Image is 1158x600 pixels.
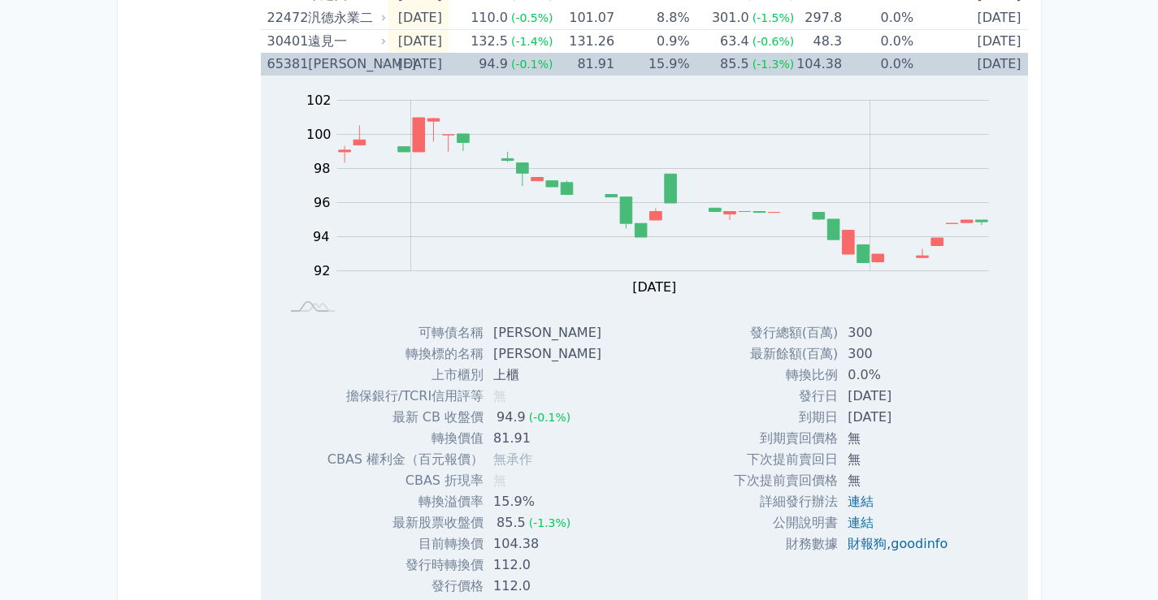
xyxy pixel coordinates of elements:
td: [DATE] [838,407,961,428]
td: 104.38 [484,533,614,555]
span: (-1.5%) [752,11,795,24]
td: 到期日 [734,407,838,428]
div: 110.0 [467,6,511,29]
td: 112.0 [484,576,614,597]
td: 8.8% [614,6,690,30]
span: (-0.1%) [511,58,553,71]
td: 上市櫃別 [327,365,484,386]
a: 連結 [848,494,874,509]
td: 上櫃 [484,365,614,386]
td: , [838,533,961,555]
td: [DATE] [838,386,961,407]
div: 301.0 [709,6,752,29]
td: 轉換標的名稱 [327,343,484,365]
td: 48.3 [794,30,842,54]
td: 300 [838,322,961,343]
td: 詳細發行辦法 [734,491,838,512]
tspan: 100 [306,127,332,142]
td: 最新餘額(百萬) [734,343,838,365]
span: 無承作 [493,451,532,467]
td: 15.9% [614,53,690,76]
td: 下次提前賣回價格 [734,470,838,491]
div: 遠見一 [308,30,383,53]
td: 發行價格 [327,576,484,597]
span: (-1.4%) [511,35,553,48]
td: 公開說明書 [734,512,838,533]
tspan: [DATE] [632,279,676,295]
div: 94.9 [475,53,511,76]
td: 131.26 [553,30,614,54]
div: 63.4 [717,30,752,53]
span: 無 [493,388,506,404]
td: 發行日 [734,386,838,407]
td: [PERSON_NAME] [484,343,614,365]
span: (-0.6%) [752,35,795,48]
td: [DATE] [388,6,449,30]
tspan: 96 [314,195,330,210]
td: 擔保銀行/TCRI信用評等 [327,386,484,407]
tspan: 102 [306,93,332,108]
td: 可轉債名稱 [327,322,484,343]
td: 轉換溢價率 [327,491,484,512]
td: 無 [838,428,961,449]
div: 132.5 [467,30,511,53]
td: [PERSON_NAME] [484,322,614,343]
td: [DATE] [913,6,1027,30]
td: 0.0% [842,53,913,76]
td: 發行時轉換價 [327,555,484,576]
td: 轉換價值 [327,428,484,449]
td: 0.9% [614,30,690,54]
td: 無 [838,449,961,470]
span: (-0.5%) [511,11,553,24]
tspan: 98 [314,161,330,176]
td: 112.0 [484,555,614,576]
td: 0.0% [842,30,913,54]
a: 連結 [848,515,874,530]
td: 101.07 [553,6,614,30]
td: 297.8 [794,6,842,30]
span: (-0.1%) [529,411,571,424]
td: 無 [838,470,961,491]
td: 發行總額(百萬) [734,322,838,343]
span: 無 [493,473,506,488]
td: 財務數據 [734,533,838,555]
td: 最新股票收盤價 [327,512,484,533]
div: 94.9 [493,407,529,428]
tspan: 94 [313,229,329,244]
td: [DATE] [913,53,1027,76]
td: 到期賣回價格 [734,428,838,449]
div: 85.5 [717,53,752,76]
td: 轉換比例 [734,365,838,386]
div: 30401 [267,30,305,53]
tspan: 92 [314,263,330,278]
div: 85.5 [493,512,529,533]
td: [DATE] [913,30,1027,54]
g: Chart [298,93,1013,295]
div: 65381 [267,53,305,76]
td: 300 [838,343,961,365]
td: 104.38 [794,53,842,76]
div: [PERSON_NAME] [308,53,383,76]
td: [DATE] [388,53,449,76]
td: 目前轉換價 [327,533,484,555]
td: [DATE] [388,30,449,54]
span: (-1.3%) [529,516,571,529]
td: 下次提前賣回日 [734,449,838,470]
a: 財報狗 [848,536,887,551]
td: 0.0% [838,365,961,386]
a: goodinfo [891,536,948,551]
td: 81.91 [553,53,614,76]
div: 汎德永業二 [308,6,383,29]
td: CBAS 權利金（百元報價） [327,449,484,470]
td: 15.9% [484,491,614,512]
td: CBAS 折現率 [327,470,484,491]
span: (-1.3%) [752,58,795,71]
td: 81.91 [484,428,614,449]
td: 0.0% [842,6,913,30]
td: 最新 CB 收盤價 [327,407,484,428]
div: 22472 [267,6,305,29]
